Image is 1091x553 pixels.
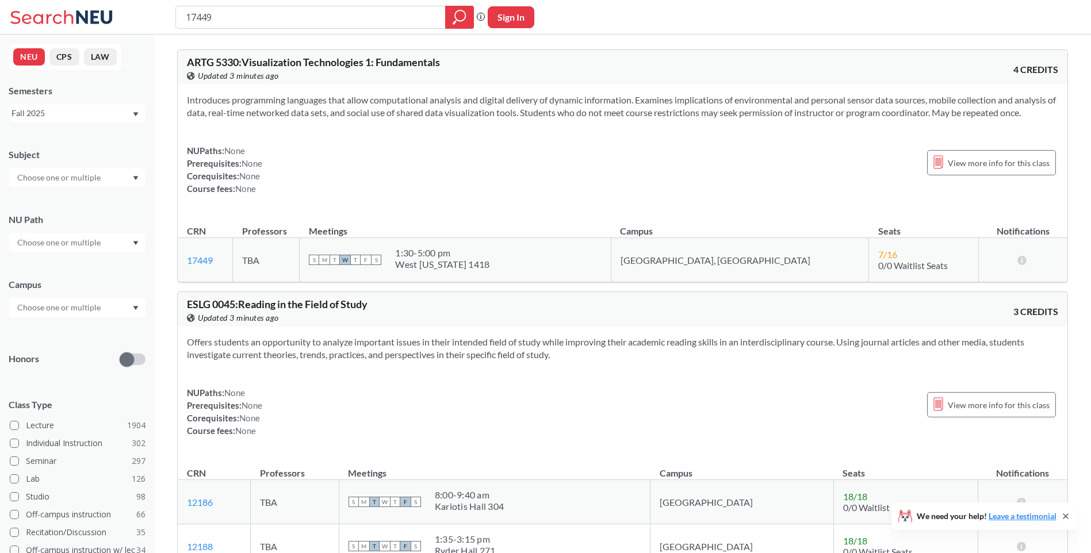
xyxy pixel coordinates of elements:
[369,497,380,507] span: T
[488,6,534,28] button: Sign In
[339,455,650,480] th: Meetings
[9,233,146,252] div: Dropdown arrow
[132,455,146,467] span: 297
[9,213,146,226] div: NU Path
[10,525,146,540] label: Recitation/Discussion
[319,255,330,265] span: M
[187,541,213,552] a: 12188
[833,455,978,480] th: Seats
[187,497,213,508] a: 12186
[136,490,146,503] span: 98
[359,497,369,507] span: M
[10,471,146,486] label: Lab
[843,535,867,546] span: 18 / 18
[12,301,108,314] input: Choose one or multiple
[233,238,300,282] td: TBA
[133,112,139,117] svg: Dropdown arrow
[10,507,146,522] label: Off-campus instruction
[9,298,146,317] div: Dropdown arrow
[187,467,206,479] div: CRN
[187,56,440,68] span: ARTG 5330 : Visualization Technologies 1: Fundamentals
[9,168,146,187] div: Dropdown arrow
[869,213,978,238] th: Seats
[9,278,146,291] div: Campus
[132,473,146,485] span: 126
[359,541,369,551] span: M
[187,225,206,237] div: CRN
[239,171,260,181] span: None
[133,176,139,181] svg: Dropdown arrow
[650,455,834,480] th: Campus
[380,541,390,551] span: W
[978,213,1067,238] th: Notifications
[411,541,421,551] span: S
[198,70,279,82] span: Updated 3 minutes ago
[1013,63,1058,76] span: 4 CREDITS
[133,241,139,245] svg: Dropdown arrow
[611,213,869,238] th: Campus
[187,255,213,266] a: 17449
[390,497,400,507] span: T
[1013,305,1058,318] span: 3 CREDITS
[242,400,262,410] span: None
[133,306,139,310] svg: Dropdown arrow
[400,497,411,507] span: F
[239,413,260,423] span: None
[233,213,300,238] th: Professors
[127,419,146,432] span: 1904
[380,497,390,507] span: W
[242,158,262,168] span: None
[350,255,361,265] span: T
[187,94,1058,119] section: Introduces programming languages that allow computational analysis and digital delivery of dynami...
[13,48,45,66] button: NEU
[187,336,1058,361] section: Offers students an opportunity to analyze important issues in their intended field of study while...
[235,183,256,194] span: None
[12,107,132,120] div: Fall 2025
[300,213,611,238] th: Meetings
[611,238,869,282] td: [GEOGRAPHIC_DATA], [GEOGRAPHIC_DATA]
[948,156,1050,170] span: View more info for this class
[12,171,108,185] input: Choose one or multiple
[10,489,146,504] label: Studio
[12,236,108,249] input: Choose one or multiple
[349,497,359,507] span: S
[185,7,437,27] input: Class, professor, course number, "phrase"
[371,255,381,265] span: S
[251,480,339,524] td: TBA
[136,526,146,539] span: 35
[989,511,1056,521] a: Leave a testimonial
[187,386,262,437] div: NUPaths: Prerequisites: Corequisites: Course fees:
[361,255,371,265] span: F
[445,6,474,29] div: magnifying glass
[309,255,319,265] span: S
[224,145,245,156] span: None
[84,48,117,66] button: LAW
[9,398,146,411] span: Class Type
[843,491,867,502] span: 18 / 18
[9,85,146,97] div: Semesters
[400,541,411,551] span: F
[395,247,489,259] div: 1:30 - 5:00 pm
[369,541,380,551] span: T
[187,144,262,195] div: NUPaths: Prerequisites: Corequisites: Course fees:
[340,255,350,265] span: W
[198,312,279,324] span: Updated 3 minutes ago
[10,436,146,451] label: Individual Instruction
[330,255,340,265] span: T
[9,148,146,161] div: Subject
[224,387,245,398] span: None
[136,508,146,521] span: 66
[10,454,146,468] label: Seminar
[453,9,466,25] svg: magnifying glass
[10,418,146,433] label: Lecture
[395,259,489,270] div: West [US_STATE] 1418
[132,437,146,450] span: 302
[187,298,368,310] span: ESLG 0045 : Reading in the Field of Study
[878,260,948,271] span: 0/0 Waitlist Seats
[978,455,1067,480] th: Notifications
[251,455,339,480] th: Professors
[9,104,146,122] div: Fall 2025Dropdown arrow
[411,497,421,507] span: S
[948,398,1050,412] span: View more info for this class
[390,541,400,551] span: T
